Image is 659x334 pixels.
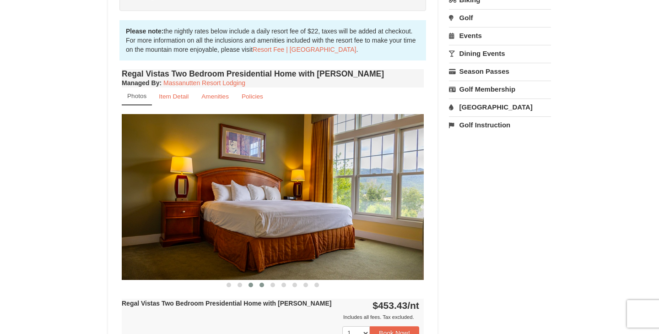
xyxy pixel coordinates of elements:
[126,27,163,35] strong: Please note:
[373,300,419,311] strong: $453.43
[119,20,426,60] div: the nightly rates below include a daily resort fee of $22, taxes will be added at checkout. For m...
[236,88,269,105] a: Policies
[122,114,424,279] img: 18876286-339-7b9669bc.jpg
[407,300,419,311] span: /nt
[253,46,356,53] a: Resort Fee | [GEOGRAPHIC_DATA]
[122,88,152,105] a: Photos
[163,79,245,87] a: Massanutten Resort Lodging
[449,45,551,62] a: Dining Events
[153,88,194,105] a: Item Detail
[449,99,551,115] a: [GEOGRAPHIC_DATA]
[449,9,551,26] a: Golf
[242,93,263,100] small: Policies
[122,79,159,87] span: Managed By
[159,93,189,100] small: Item Detail
[195,88,235,105] a: Amenities
[201,93,229,100] small: Amenities
[122,69,424,78] h4: Regal Vistas Two Bedroom Presidential Home with [PERSON_NAME]
[122,312,419,322] div: Includes all fees. Tax excluded.
[122,79,162,87] strong: :
[127,93,146,99] small: Photos
[449,81,551,98] a: Golf Membership
[122,300,331,307] strong: Regal Vistas Two Bedroom Presidential Home with [PERSON_NAME]
[449,27,551,44] a: Events
[449,116,551,133] a: Golf Instruction
[449,63,551,80] a: Season Passes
